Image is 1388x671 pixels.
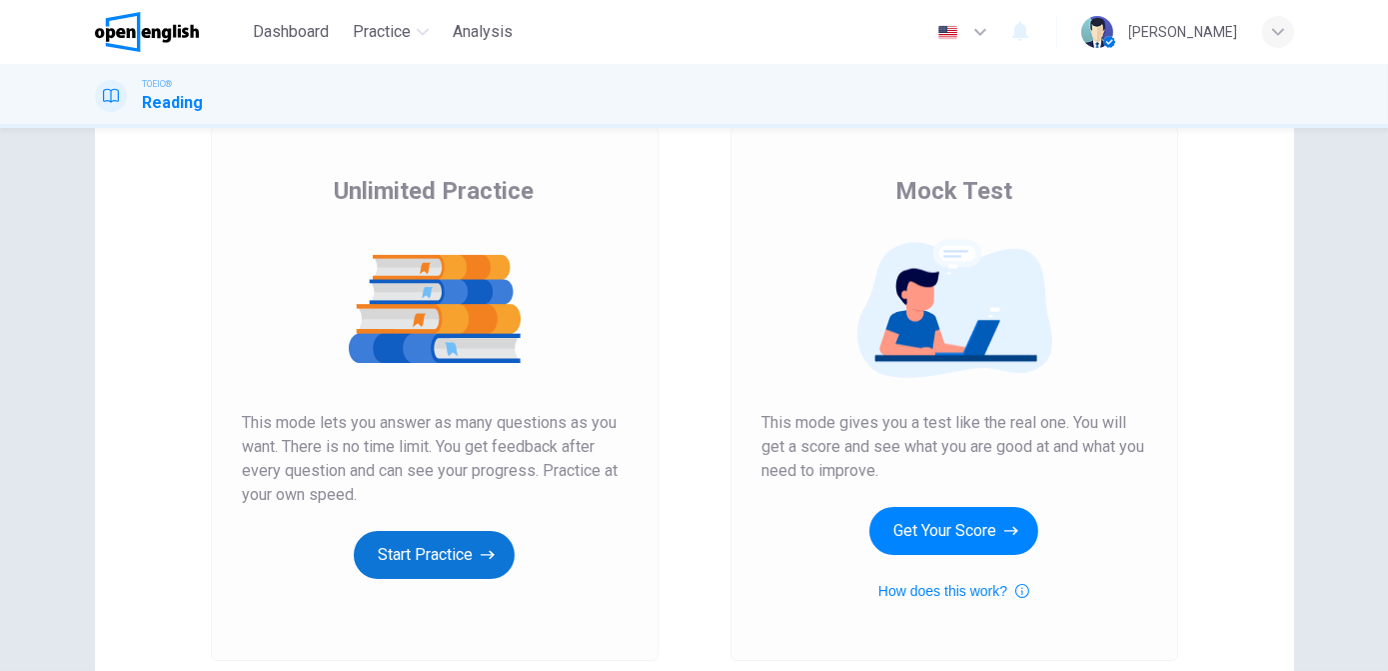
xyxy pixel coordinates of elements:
[95,12,246,52] a: OpenEnglish logo
[762,411,1146,483] span: This mode gives you a test like the real one. You will get a score and see what you are good at a...
[345,14,437,50] button: Practice
[445,14,521,50] button: Analysis
[895,175,1012,207] span: Mock Test
[143,91,204,115] h1: Reading
[143,77,173,91] span: TOEIC®
[95,12,200,52] img: OpenEnglish logo
[869,507,1038,555] button: Get Your Score
[1129,20,1238,44] div: [PERSON_NAME]
[245,14,337,50] button: Dashboard
[935,25,960,40] img: en
[354,531,515,579] button: Start Practice
[878,579,1029,603] button: How does this work?
[353,20,411,44] span: Practice
[1081,16,1113,48] img: Profile picture
[253,20,329,44] span: Dashboard
[243,411,627,507] span: This mode lets you answer as many questions as you want. There is no time limit. You get feedback...
[335,175,535,207] span: Unlimited Practice
[453,20,513,44] span: Analysis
